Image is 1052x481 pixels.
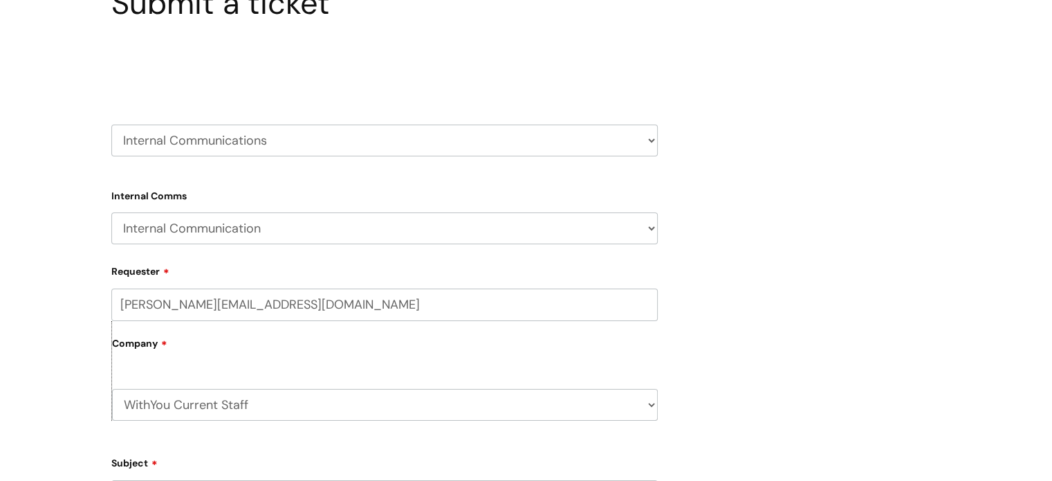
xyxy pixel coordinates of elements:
label: Company [112,333,658,364]
h2: Select issue type [111,54,658,80]
label: Subject [111,453,658,469]
label: Internal Comms [111,188,658,202]
input: Email [111,289,658,320]
label: Requester [111,261,658,278]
